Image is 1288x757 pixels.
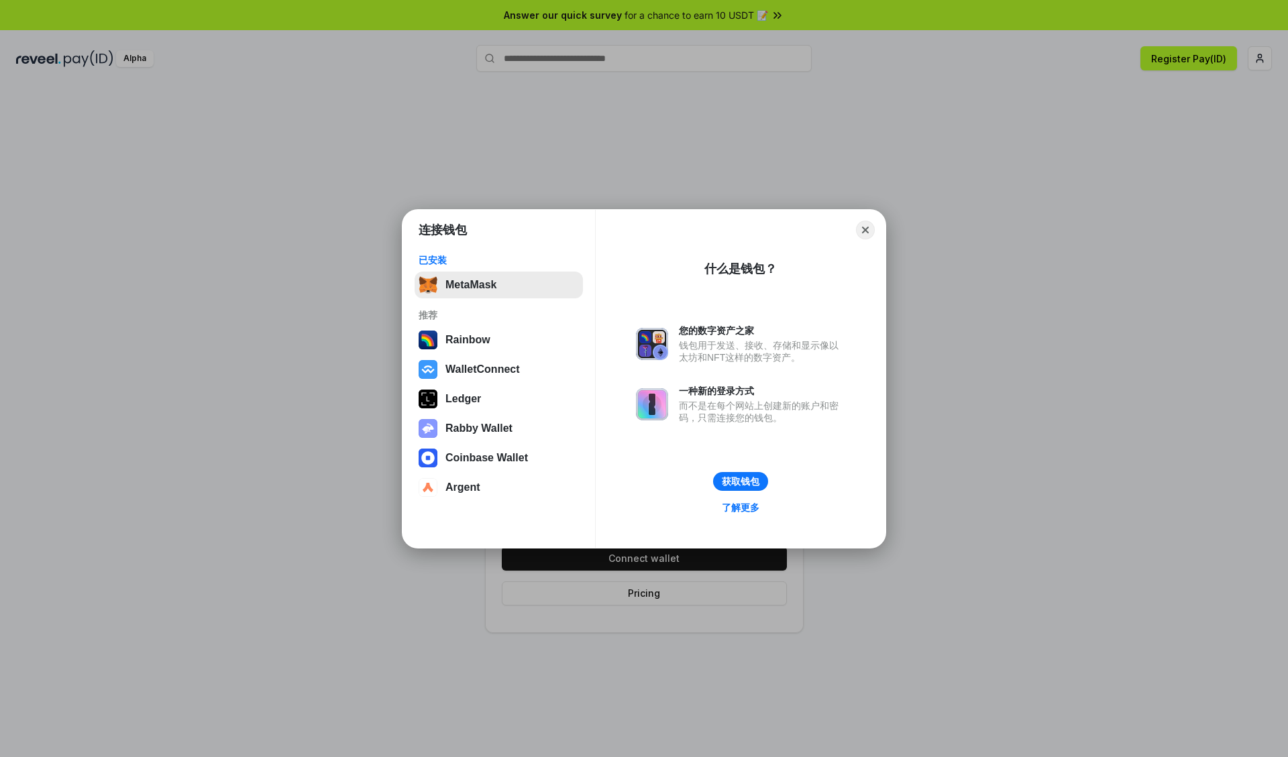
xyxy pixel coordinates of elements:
[679,339,845,363] div: 钱包用于发送、接收、存储和显示像以太坊和NFT这样的数字资产。
[419,309,579,321] div: 推荐
[856,221,875,239] button: Close
[419,254,579,266] div: 已安装
[419,222,467,238] h1: 连接钱包
[445,452,528,464] div: Coinbase Wallet
[419,360,437,379] img: svg+xml,%3Csvg%20width%3D%2228%22%20height%3D%2228%22%20viewBox%3D%220%200%2028%2028%22%20fill%3D...
[419,276,437,294] img: svg+xml,%3Csvg%20fill%3D%22none%22%20height%3D%2233%22%20viewBox%3D%220%200%2035%2033%22%20width%...
[415,415,583,442] button: Rabby Wallet
[419,390,437,408] img: svg+xml,%3Csvg%20xmlns%3D%22http%3A%2F%2Fwww.w3.org%2F2000%2Fsvg%22%20width%3D%2228%22%20height%3...
[415,386,583,412] button: Ledger
[679,385,845,397] div: 一种新的登录方式
[445,393,481,405] div: Ledger
[636,388,668,420] img: svg+xml,%3Csvg%20xmlns%3D%22http%3A%2F%2Fwww.w3.org%2F2000%2Fsvg%22%20fill%3D%22none%22%20viewBox...
[722,502,759,514] div: 了解更多
[415,445,583,471] button: Coinbase Wallet
[636,328,668,360] img: svg+xml,%3Csvg%20xmlns%3D%22http%3A%2F%2Fwww.w3.org%2F2000%2Fsvg%22%20fill%3D%22none%22%20viewBox...
[445,363,520,375] div: WalletConnect
[722,475,759,487] div: 获取钱包
[445,481,480,493] div: Argent
[445,422,513,434] div: Rabby Wallet
[714,499,767,516] a: 了解更多
[445,334,490,346] div: Rainbow
[415,327,583,353] button: Rainbow
[445,279,496,291] div: MetaMask
[415,474,583,501] button: Argent
[419,449,437,467] img: svg+xml,%3Csvg%20width%3D%2228%22%20height%3D%2228%22%20viewBox%3D%220%200%2028%2028%22%20fill%3D...
[679,325,845,337] div: 您的数字资产之家
[704,261,777,277] div: 什么是钱包？
[419,331,437,349] img: svg+xml,%3Csvg%20width%3D%22120%22%20height%3D%22120%22%20viewBox%3D%220%200%20120%20120%22%20fil...
[713,472,768,491] button: 获取钱包
[415,272,583,298] button: MetaMask
[419,478,437,497] img: svg+xml,%3Csvg%20width%3D%2228%22%20height%3D%2228%22%20viewBox%3D%220%200%2028%2028%22%20fill%3D...
[679,400,845,424] div: 而不是在每个网站上创建新的账户和密码，只需连接您的钱包。
[419,419,437,438] img: svg+xml,%3Csvg%20xmlns%3D%22http%3A%2F%2Fwww.w3.org%2F2000%2Fsvg%22%20fill%3D%22none%22%20viewBox...
[415,356,583,383] button: WalletConnect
